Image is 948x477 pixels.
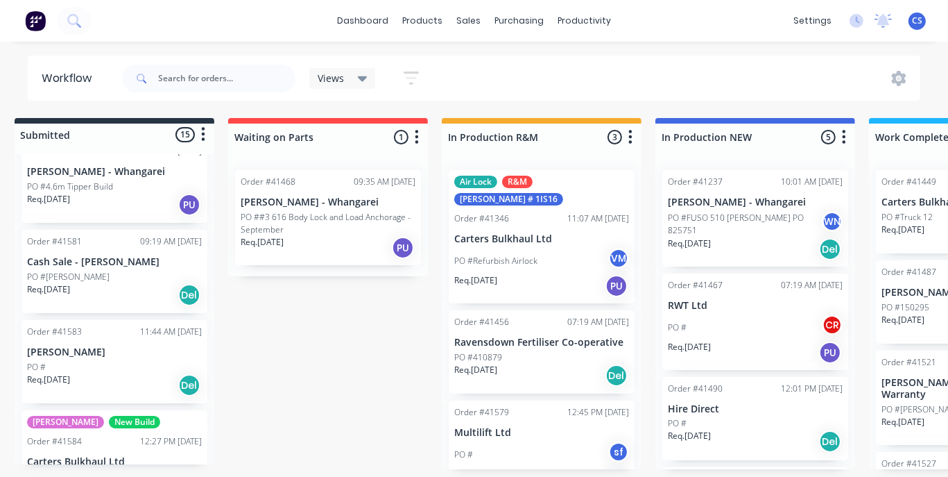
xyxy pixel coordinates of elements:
[668,196,843,208] p: [PERSON_NAME] - Whangarei
[567,212,629,225] div: 11:07 AM [DATE]
[881,266,936,278] div: Order #41487
[881,301,929,314] p: PO #150295
[781,176,843,188] div: 10:01 AM [DATE]
[454,274,497,287] p: Req. [DATE]
[454,364,497,376] p: Req. [DATE]
[27,374,70,386] p: Req. [DATE]
[881,211,933,224] p: PO #Truck 12
[454,255,537,267] p: PO #Refurbish Airlock
[27,193,70,206] p: Req. [DATE]
[178,194,200,216] div: PU
[158,65,295,92] input: Search for orders...
[668,321,687,334] p: PO #
[449,10,488,31] div: sales
[27,283,70,296] p: Req. [DATE]
[21,320,207,403] div: Order #4158311:44 AM [DATE][PERSON_NAME]PO #Req.[DATE]Del
[668,430,711,442] p: Req. [DATE]
[449,170,635,303] div: Air LockR&M[PERSON_NAME] # 1IS16Order #4134611:07 AM [DATE]Carters Bulkhaul LtdPO #Refurbish Airl...
[25,10,46,31] img: Factory
[819,342,841,364] div: PU
[27,435,82,448] div: Order #41584
[178,284,200,306] div: Del
[881,224,924,236] p: Req. [DATE]
[454,176,497,188] div: Air Lock
[668,176,723,188] div: Order #41237
[27,456,202,468] p: Carters Bulkhaul Ltd
[178,374,200,396] div: Del
[551,10,618,31] div: productivity
[668,341,711,353] p: Req. [DATE]
[318,71,344,85] span: Views
[881,314,924,326] p: Req. [DATE]
[608,442,629,462] div: sf
[109,416,160,428] div: New Build
[241,196,415,208] p: [PERSON_NAME] - Whangarei
[454,212,509,225] div: Order #41346
[822,211,843,232] div: WN
[668,212,822,237] p: PO #FUSO 510 [PERSON_NAME] PO 825751
[241,211,415,236] p: PO ##3 616 Body Lock and Load Anchorage - September
[241,236,284,249] p: Req. [DATE]
[881,176,936,188] div: Order #41449
[912,15,922,27] span: CS
[822,315,843,335] div: CR
[330,10,395,31] a: dashboard
[27,361,46,374] p: PO #
[454,351,502,364] p: PO #410879
[668,417,687,430] p: PO #
[454,427,629,439] p: Multilift Ltd
[140,326,202,338] div: 11:44 AM [DATE]
[605,275,628,297] div: PU
[392,237,414,259] div: PU
[140,235,202,248] div: 09:19 AM [DATE]
[668,383,723,395] div: Order #41490
[454,193,563,206] div: [PERSON_NAME] # 1IS16
[881,356,936,369] div: Order #41521
[567,316,629,328] div: 07:19 AM [DATE]
[27,416,104,428] div: [PERSON_NAME]
[819,238,841,260] div: Del
[27,235,82,248] div: Order #41581
[668,279,723,292] div: Order #41467
[454,337,629,349] p: Ravensdown Fertiliser Co-operative
[819,430,841,453] div: Del
[21,140,207,223] div: Order #4151709:09 AM [DATE][PERSON_NAME] - WhangareiPO #4.6m Tipper BuildReq.[DATE]PU
[662,377,848,460] div: Order #4149012:01 PM [DATE]Hire DirectPO #Req.[DATE]Del
[502,176,533,188] div: R&M
[395,10,449,31] div: products
[449,310,635,394] div: Order #4145607:19 AM [DATE]Ravensdown Fertiliser Co-operativePO #410879Req.[DATE]Del
[567,406,629,419] div: 12:45 PM [DATE]
[454,449,473,461] p: PO #
[454,406,509,419] div: Order #41579
[605,365,628,387] div: Del
[21,230,207,313] div: Order #4158109:19 AM [DATE]Cash Sale - [PERSON_NAME]PO #[PERSON_NAME]Req.[DATE]Del
[42,70,98,87] div: Workflow
[668,300,843,312] p: RWT Ltd
[662,170,848,267] div: Order #4123710:01 AM [DATE][PERSON_NAME] - WhangareiPO #FUSO 510 [PERSON_NAME] PO 825751WNReq.[DA...
[781,279,843,292] div: 07:19 AM [DATE]
[27,271,110,283] p: PO #[PERSON_NAME]
[488,10,551,31] div: purchasing
[27,326,82,338] div: Order #41583
[454,233,629,245] p: Carters Bulkhaul Ltd
[786,10,838,31] div: settings
[27,346,202,358] p: [PERSON_NAME]
[881,458,936,470] div: Order #41527
[668,237,711,250] p: Req. [DATE]
[454,316,509,328] div: Order #41456
[235,170,421,265] div: Order #4146809:35 AM [DATE][PERSON_NAME] - WhangareiPO ##3 616 Body Lock and Load Anchorage - Sep...
[608,248,629,269] div: VM
[27,166,202,178] p: [PERSON_NAME] - Whangarei
[140,435,202,448] div: 12:27 PM [DATE]
[881,416,924,428] p: Req. [DATE]
[27,181,113,193] p: PO #4.6m Tipper Build
[27,256,202,268] p: Cash Sale - [PERSON_NAME]
[354,176,415,188] div: 09:35 AM [DATE]
[662,274,848,370] div: Order #4146707:19 AM [DATE]RWT LtdPO #CRReq.[DATE]PU
[668,403,843,415] p: Hire Direct
[241,176,295,188] div: Order #41468
[781,383,843,395] div: 12:01 PM [DATE]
